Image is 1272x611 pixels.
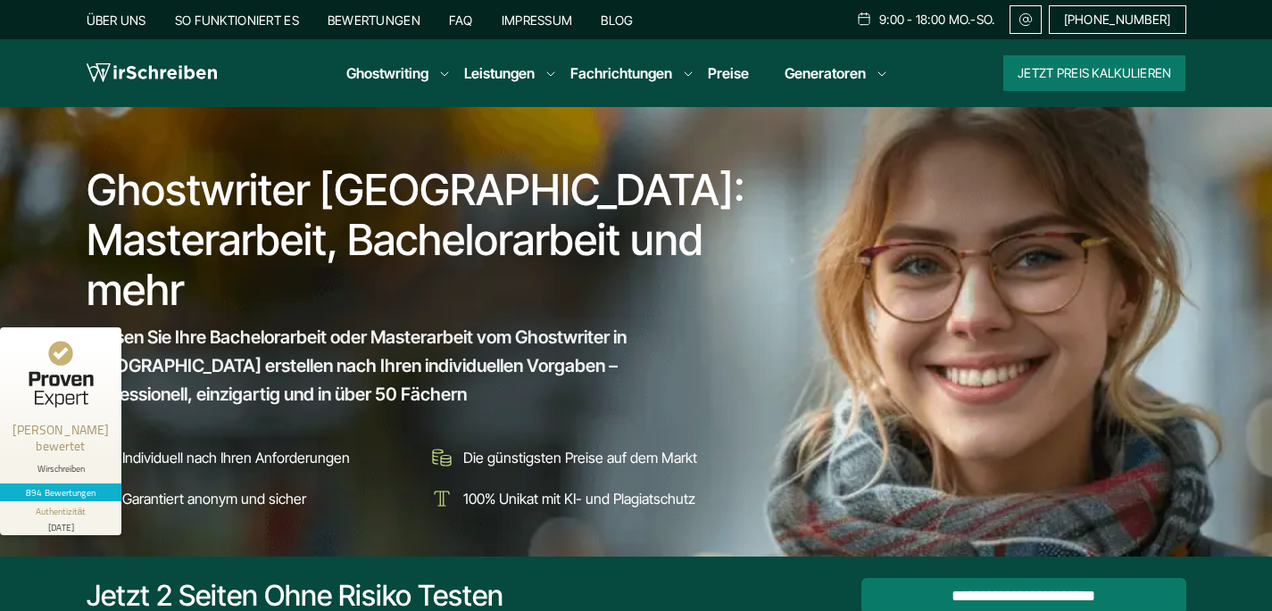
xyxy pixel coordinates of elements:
[87,323,724,409] span: Lassen Sie Ihre Bachelorarbeit oder Masterarbeit vom Ghostwriter in [GEOGRAPHIC_DATA] erstellen n...
[328,12,420,28] a: Bewertungen
[464,62,535,84] a: Leistungen
[7,463,114,475] div: Wirschreiben
[346,62,428,84] a: Ghostwriting
[570,62,672,84] a: Fachrichtungen
[428,484,456,513] img: 100% Unikat mit KI- und Plagiatschutz
[785,62,866,84] a: Generatoren
[428,484,756,513] li: 100% Unikat mit KI- und Plagiatschutz
[449,12,473,28] a: FAQ
[856,12,872,26] img: Schedule
[428,443,456,472] img: Die günstigsten Preise auf dem Markt
[1064,12,1171,27] span: [PHONE_NUMBER]
[36,505,87,518] div: Authentizität
[1003,55,1185,91] button: Jetzt Preis kalkulieren
[87,443,415,472] li: Individuell nach Ihren Anforderungen
[87,484,415,513] li: Garantiert anonym und sicher
[708,64,749,82] a: Preise
[428,443,756,472] li: Die günstigsten Preise auf dem Markt
[87,12,146,28] a: Über uns
[601,12,633,28] a: Blog
[175,12,299,28] a: So funktioniert es
[87,60,217,87] img: logo wirschreiben
[7,518,114,532] div: [DATE]
[1049,5,1186,34] a: [PHONE_NUMBER]
[1018,12,1034,27] img: Email
[502,12,573,28] a: Impressum
[879,12,995,27] span: 9:00 - 18:00 Mo.-So.
[87,165,758,315] h1: Ghostwriter [GEOGRAPHIC_DATA]: Masterarbeit, Bachelorarbeit und mehr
